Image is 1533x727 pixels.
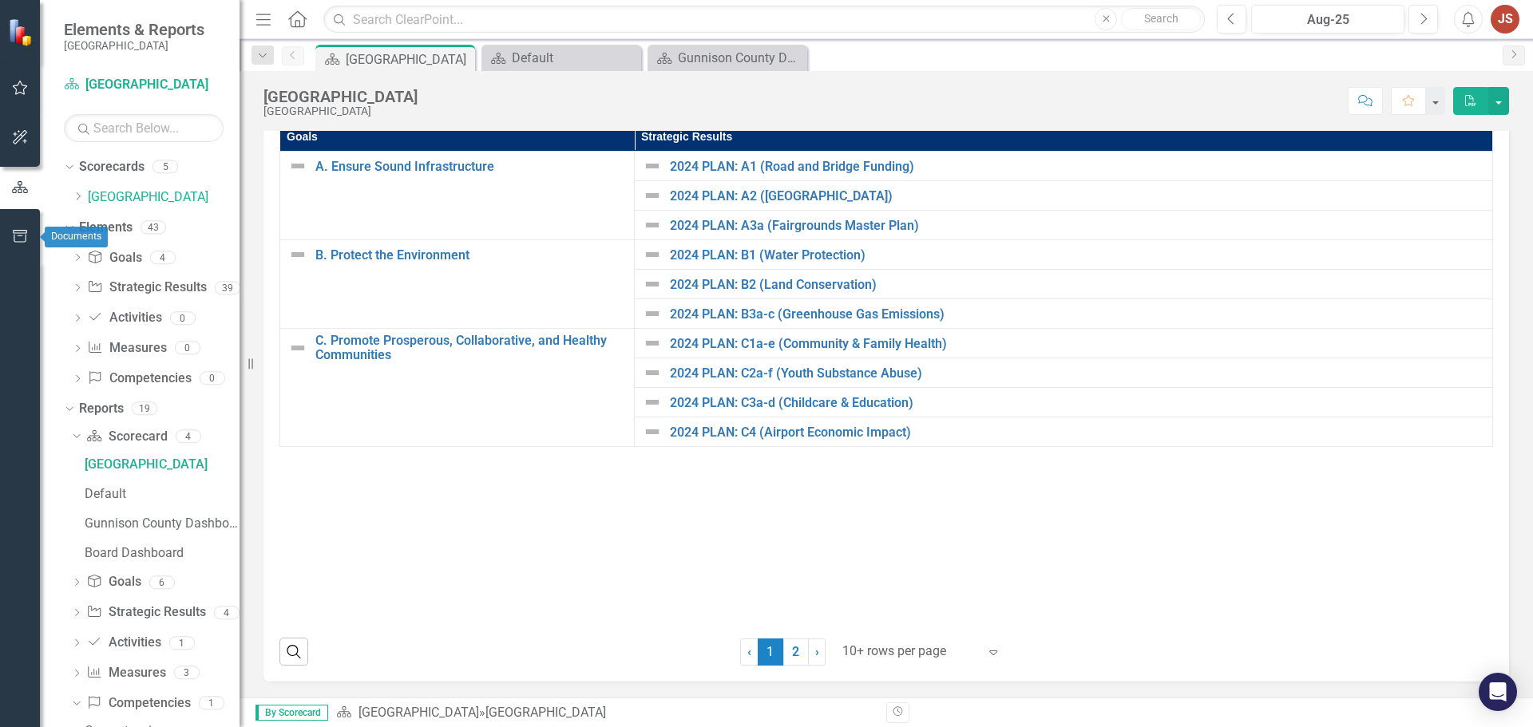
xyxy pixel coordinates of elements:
a: Elements [79,219,133,237]
div: 0 [170,311,196,325]
a: 2024 PLAN: C2a-f (Youth Substance Abuse) [670,366,1484,381]
div: 39 [215,281,240,294]
div: [GEOGRAPHIC_DATA] [346,49,471,69]
a: Activities [87,309,161,327]
div: Open Intercom Messenger [1479,673,1517,711]
small: [GEOGRAPHIC_DATA] [64,39,204,52]
a: Goals [86,573,141,591]
div: [GEOGRAPHIC_DATA] [485,705,606,720]
div: Documents [45,227,108,247]
a: Scorecards [79,158,145,176]
a: B. Protect the Environment [315,248,626,263]
a: 2024 PLAN: C4 (Airport Economic Impact) [670,425,1484,440]
a: 2024 PLAN: A3a (Fairgrounds Master Plan) [670,219,1484,233]
div: 19 [132,401,157,415]
img: Not Defined [643,275,662,294]
img: Not Defined [643,215,662,235]
a: 2024 PLAN: C3a-d (Childcare & Education) [670,396,1484,410]
a: [GEOGRAPHIC_DATA] [81,451,240,476]
a: Gunnison County Dashboard [81,510,240,535]
div: Gunnison County Dashboard [678,48,803,68]
a: 2024 PLAN: B3a-c (Greenhouse Gas Emissions) [670,307,1484,322]
a: Measures [86,664,165,682]
a: Competencies [87,369,191,388]
span: 1 [758,638,783,666]
div: [GEOGRAPHIC_DATA] [263,88,418,105]
div: 3 [174,666,200,680]
div: Gunnison County Dashboard [85,516,240,531]
div: Aug-25 [1257,10,1399,30]
a: Default [81,480,240,506]
input: Search ClearPoint... [323,6,1205,34]
span: › [815,644,819,659]
img: Not Defined [288,156,307,176]
a: Measures [87,339,166,358]
div: Default [85,487,240,501]
img: Not Defined [288,245,307,264]
a: 2 [783,638,809,666]
div: Board Dashboard [85,546,240,560]
img: Not Defined [643,393,662,412]
button: JS [1491,5,1519,34]
a: 2024 PLAN: B2 (Land Conservation) [670,278,1484,292]
a: C. Promote Prosperous, Collaborative, and Healthy Communities [315,334,626,362]
div: 4 [150,251,176,264]
div: 1 [199,697,224,710]
a: A. Ensure Sound Infrastructure [315,160,626,174]
img: ClearPoint Strategy [8,18,36,46]
input: Search Below... [64,114,224,142]
a: [GEOGRAPHIC_DATA] [358,705,479,720]
a: Scorecard [86,428,167,446]
div: 4 [176,429,201,443]
img: Not Defined [643,186,662,205]
img: Not Defined [643,156,662,176]
img: Not Defined [643,304,662,323]
div: [GEOGRAPHIC_DATA] [85,457,240,472]
a: Strategic Results [87,279,206,297]
a: Gunnison County Dashboard [652,48,803,68]
span: ‹ [747,644,751,659]
div: 6 [149,575,175,589]
a: Default [485,48,637,68]
button: Search [1121,8,1201,30]
img: Not Defined [288,338,307,358]
div: » [336,704,874,722]
a: [GEOGRAPHIC_DATA] [88,188,240,207]
div: 4 [214,606,240,619]
a: Competencies [86,694,190,713]
div: 0 [200,372,225,385]
div: 43 [141,220,166,234]
a: Board Dashboard [81,539,240,565]
a: Strategic Results [86,603,205,622]
img: Not Defined [643,334,662,353]
a: 2024 PLAN: B1 (Water Protection) [670,248,1484,263]
span: By Scorecard [255,705,328,721]
a: Activities [86,634,160,652]
button: Aug-25 [1251,5,1404,34]
div: 5 [153,160,178,174]
a: Reports [79,400,124,418]
a: 2024 PLAN: A2 ([GEOGRAPHIC_DATA]) [670,189,1484,203]
div: 0 [175,342,200,355]
div: Default [512,48,637,68]
a: 2024 PLAN: A1 (Road and Bridge Funding) [670,160,1484,174]
a: 2024 PLAN: C1a-e (Community & Family Health) [670,337,1484,351]
a: Goals [87,249,141,267]
img: Not Defined [643,245,662,264]
span: Search [1144,12,1178,25]
div: 1 [169,636,195,650]
div: [GEOGRAPHIC_DATA] [263,105,418,117]
span: Elements & Reports [64,20,204,39]
img: Not Defined [643,363,662,382]
img: Not Defined [643,422,662,441]
a: [GEOGRAPHIC_DATA] [64,76,224,94]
